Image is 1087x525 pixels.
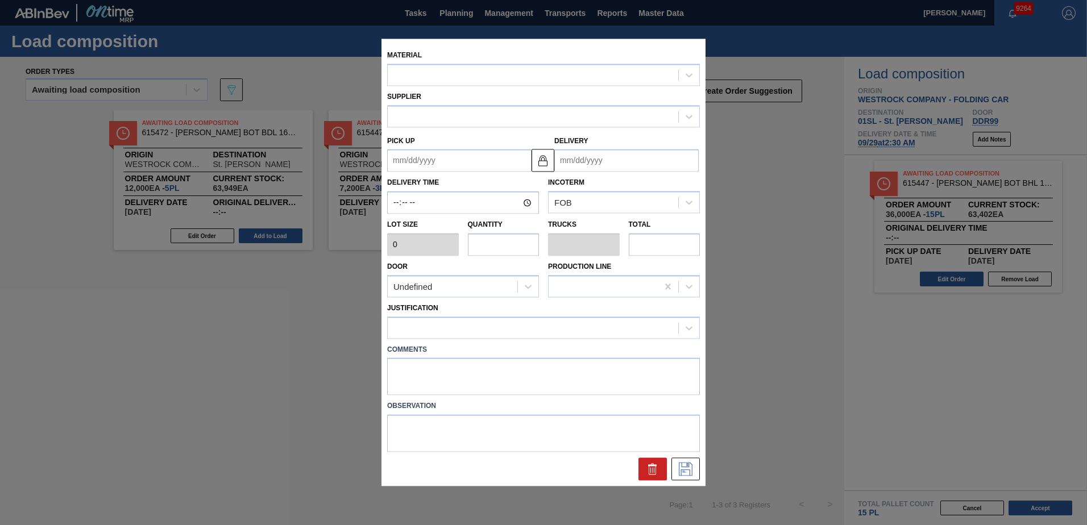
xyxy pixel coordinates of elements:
label: Delivery [554,137,588,145]
label: Trucks [548,221,576,229]
label: Door [387,262,408,270]
label: Production Line [548,262,611,270]
label: Justification [387,304,438,312]
input: mm/dd/yyyy [387,149,532,172]
label: Quantity [468,221,503,229]
input: mm/dd/yyyy [554,149,699,172]
div: Save Suggestion [671,458,700,481]
label: Lot size [387,217,459,234]
div: Undefined [393,282,432,291]
label: Material [387,51,422,59]
label: Incoterm [548,179,584,187]
div: Delete Suggestion [638,458,667,481]
label: Comments [387,341,700,358]
label: Total [629,221,651,229]
button: locked [532,149,554,172]
label: Delivery Time [387,175,539,191]
img: locked [536,153,550,167]
label: Supplier [387,93,421,101]
label: Observation [387,398,700,415]
label: Pick up [387,137,415,145]
div: FOB [554,198,572,207]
